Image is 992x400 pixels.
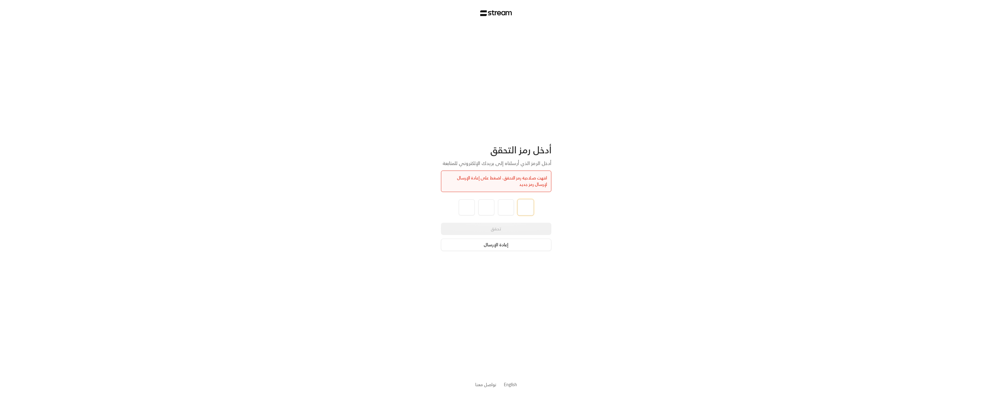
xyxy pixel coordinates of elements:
[480,10,512,16] img: Stream Logo
[441,160,551,167] div: أدخل الرمز الذي أرسلناه إلى بريدك الإلكتروني للمتابعة
[504,379,517,390] a: English
[475,381,496,388] button: تواصل معنا
[475,381,496,388] a: تواصل معنا
[441,144,551,156] div: أدخل رمز التحقق
[441,239,551,251] button: إعادة الإرسال
[445,175,547,188] div: انتهت صلاحية رمز التحقق، اضغط على إعادة الإرسال لإرسال رمز جديد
